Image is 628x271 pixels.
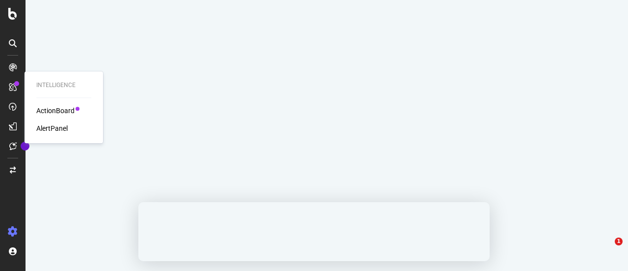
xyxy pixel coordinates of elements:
span: 1 [615,238,623,245]
div: Intelligence [36,81,91,90]
iframe: Intercom live chat [595,238,618,261]
a: ActionBoard [36,106,75,116]
iframe: Survey by Laura from Botify [138,202,490,261]
div: Tooltip anchor [21,142,29,151]
a: AlertPanel [36,123,68,133]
